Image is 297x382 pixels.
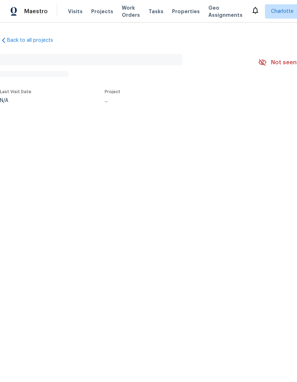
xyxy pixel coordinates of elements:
span: Properties [172,8,200,15]
span: Visits [68,8,83,15]
span: Charlotte [271,8,293,15]
span: Geo Assignments [208,4,243,19]
span: Projects [91,8,113,15]
span: Maestro [24,8,48,15]
span: Tasks [148,9,163,14]
span: Work Orders [122,4,140,19]
div: ... [105,98,241,103]
span: Project [105,90,120,94]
